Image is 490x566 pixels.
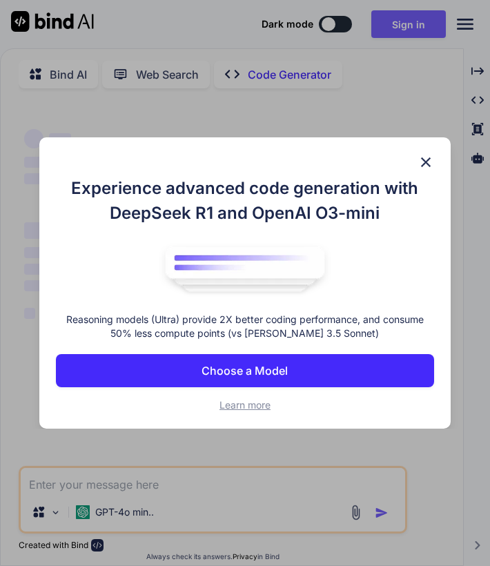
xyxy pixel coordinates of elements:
[219,399,271,411] span: Learn more
[418,154,434,170] img: close
[155,240,335,299] img: bind logo
[56,176,435,226] h1: Experience advanced code generation with DeepSeek R1 and OpenAI O3-mini
[56,313,435,340] p: Reasoning models (Ultra) provide 2X better coding performance, and consume 50% less compute point...
[56,354,435,387] button: Choose a Model
[202,362,288,379] p: Choose a Model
